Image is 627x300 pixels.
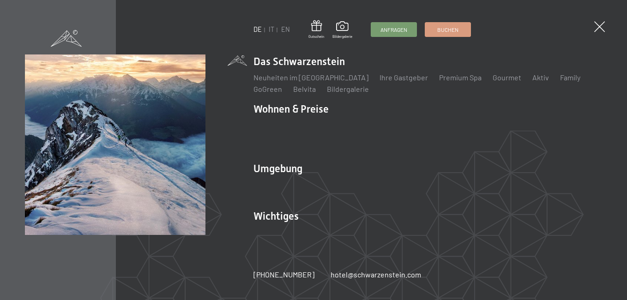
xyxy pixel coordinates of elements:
[331,270,421,280] a: hotel@schwarzenstein.com
[439,73,482,82] a: Premium Spa
[269,25,274,33] a: IT
[253,270,314,279] span: [PHONE_NUMBER]
[253,25,262,33] a: DE
[332,34,352,39] span: Bildergalerie
[327,84,369,93] a: Bildergalerie
[425,23,470,36] a: Buchen
[253,270,314,280] a: [PHONE_NUMBER]
[332,21,352,39] a: Bildergalerie
[281,25,290,33] a: EN
[380,73,428,82] a: Ihre Gastgeber
[437,26,458,34] span: Buchen
[253,73,368,82] a: Neuheiten im [GEOGRAPHIC_DATA]
[380,26,407,34] span: Anfragen
[532,73,549,82] a: Aktiv
[371,23,416,36] a: Anfragen
[308,34,324,39] span: Gutschein
[293,84,316,93] a: Belvita
[308,20,324,39] a: Gutschein
[253,84,282,93] a: GoGreen
[560,73,580,82] a: Family
[493,73,521,82] a: Gourmet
